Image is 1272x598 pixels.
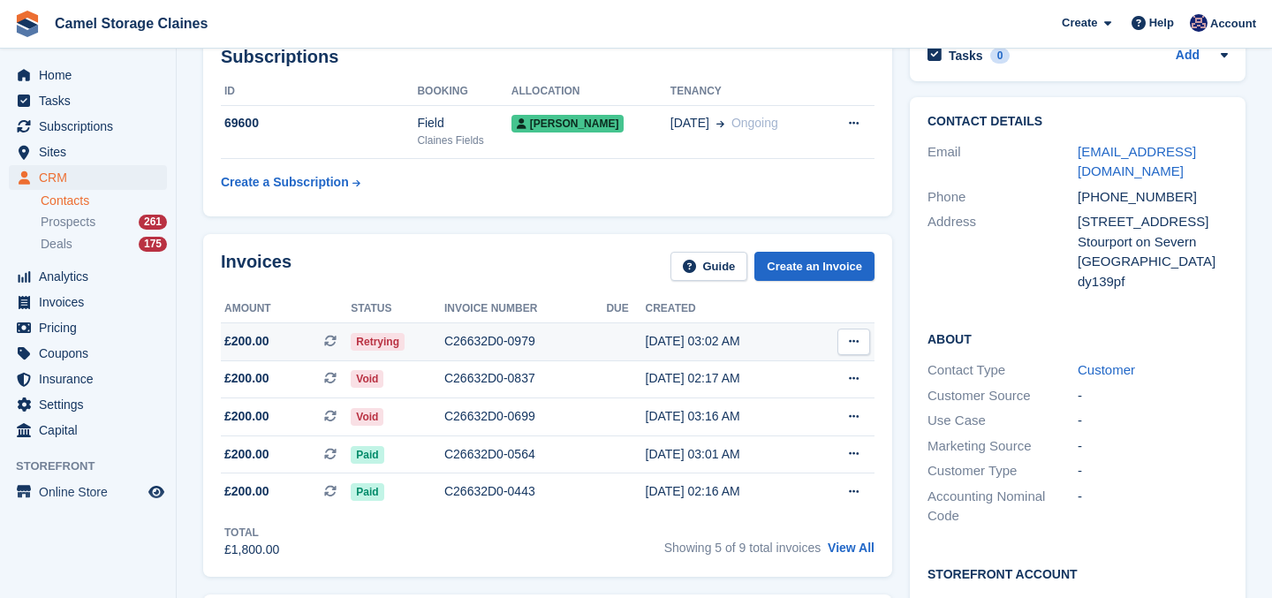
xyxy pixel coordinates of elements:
div: Create a Subscription [221,173,349,192]
span: Void [351,370,383,388]
span: Paid [351,446,383,464]
a: menu [9,315,167,340]
span: Home [39,63,145,87]
div: Accounting Nominal Code [927,487,1078,526]
div: - [1078,386,1228,406]
h2: About [927,329,1228,347]
a: Prospects 261 [41,213,167,231]
div: dy139pf [1078,272,1228,292]
th: Amount [221,295,351,323]
div: Claines Fields [417,132,511,148]
a: [EMAIL_ADDRESS][DOMAIN_NAME] [1078,144,1196,179]
a: menu [9,63,167,87]
div: C26632D0-0979 [444,332,606,351]
div: [DATE] 03:02 AM [646,332,811,351]
span: £200.00 [224,445,269,464]
div: C26632D0-0837 [444,369,606,388]
div: Email [927,142,1078,182]
div: Address [927,212,1078,291]
h2: Contact Details [927,115,1228,129]
span: Prospects [41,214,95,231]
a: menu [9,114,167,139]
div: C26632D0-0443 [444,482,606,501]
img: stora-icon-8386f47178a22dfd0bd8f6a31ec36ba5ce8667c1dd55bd0f319d3a0aa187defe.svg [14,11,41,37]
a: menu [9,341,167,366]
th: Invoice number [444,295,606,323]
span: Settings [39,392,145,417]
a: Contacts [41,193,167,209]
span: Void [351,408,383,426]
span: Storefront [16,458,176,475]
div: [DATE] 03:01 AM [646,445,811,464]
a: menu [9,392,167,417]
div: Field [417,114,511,132]
a: Deals 175 [41,235,167,254]
a: menu [9,418,167,443]
h2: Tasks [949,48,983,64]
a: Create an Invoice [754,252,874,281]
span: £200.00 [224,332,269,351]
div: 175 [139,237,167,252]
th: Tenancy [670,78,822,106]
div: - [1078,411,1228,431]
span: Pricing [39,315,145,340]
span: £200.00 [224,369,269,388]
a: Create a Subscription [221,166,360,199]
div: C26632D0-0699 [444,407,606,426]
a: Camel Storage Claines [48,9,215,38]
span: Subscriptions [39,114,145,139]
span: Coupons [39,341,145,366]
span: £200.00 [224,482,269,501]
span: £200.00 [224,407,269,426]
a: menu [9,480,167,504]
h2: Invoices [221,252,291,281]
th: ID [221,78,417,106]
a: menu [9,165,167,190]
a: menu [9,367,167,391]
div: [STREET_ADDRESS] [1078,212,1228,232]
div: [PHONE_NUMBER] [1078,187,1228,208]
span: Online Store [39,480,145,504]
div: - [1078,436,1228,457]
th: Booking [417,78,511,106]
a: Preview store [146,481,167,503]
div: £1,800.00 [224,541,279,559]
div: Use Case [927,411,1078,431]
span: CRM [39,165,145,190]
a: Customer [1078,362,1135,377]
span: Ongoing [731,116,778,130]
th: Created [646,295,811,323]
div: - [1078,461,1228,481]
div: Phone [927,187,1078,208]
div: Stourport on Severn [1078,232,1228,253]
div: [DATE] 03:16 AM [646,407,811,426]
div: Customer Type [927,461,1078,481]
span: Sites [39,140,145,164]
span: [PERSON_NAME] [511,115,625,132]
span: Showing 5 of 9 total invoices [664,541,821,555]
a: View All [828,541,874,555]
span: Account [1210,15,1256,33]
h2: Storefront Account [927,564,1228,582]
div: C26632D0-0564 [444,445,606,464]
span: Paid [351,483,383,501]
span: Retrying [351,333,405,351]
img: Rod [1190,14,1208,32]
span: Capital [39,418,145,443]
a: menu [9,264,167,289]
h2: Subscriptions [221,47,874,67]
a: menu [9,140,167,164]
span: Tasks [39,88,145,113]
div: [DATE] 02:16 AM [646,482,811,501]
div: 0 [990,48,1011,64]
div: Customer Source [927,386,1078,406]
span: Help [1149,14,1174,32]
span: Create [1062,14,1097,32]
a: menu [9,88,167,113]
div: Total [224,525,279,541]
th: Status [351,295,444,323]
span: Invoices [39,290,145,314]
div: 69600 [221,114,417,132]
a: menu [9,290,167,314]
th: Allocation [511,78,670,106]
